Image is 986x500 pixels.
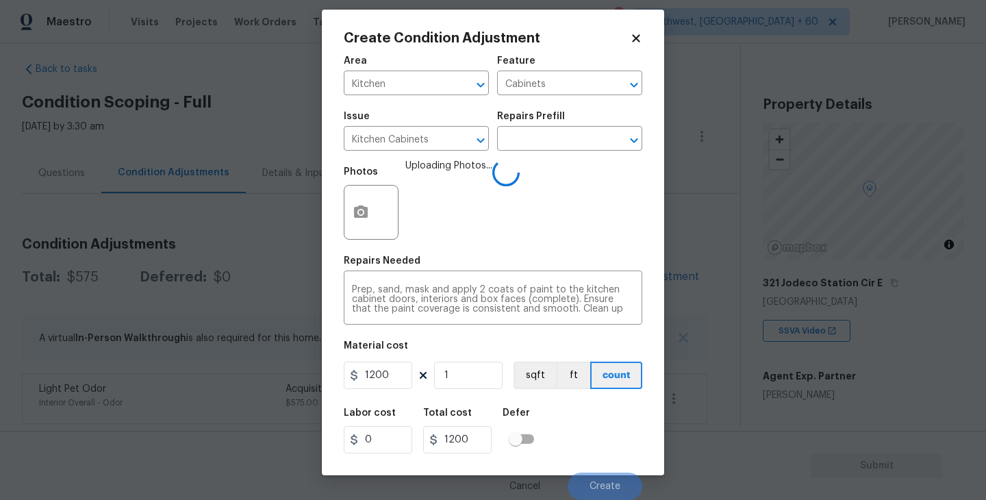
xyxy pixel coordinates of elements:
button: Create [568,473,642,500]
h2: Create Condition Adjustment [344,32,630,45]
span: Uploading Photos... [405,159,492,248]
button: Open [471,75,490,95]
button: Open [471,131,490,150]
button: Open [624,75,644,95]
h5: Labor cost [344,408,396,418]
h5: Issue [344,112,370,121]
h5: Feature [497,56,535,66]
button: Cancel [488,473,562,500]
span: Create [590,482,620,492]
button: Open [624,131,644,150]
h5: Total cost [423,408,472,418]
textarea: Prep, sand, mask and apply 2 coats of paint to the kitchen cabinet doors, interiors and box faces... [352,285,634,314]
button: ft [556,362,590,389]
h5: Photos [344,167,378,177]
h5: Defer [503,408,530,418]
span: Cancel [509,482,540,492]
button: count [590,362,642,389]
h5: Area [344,56,367,66]
h5: Repairs Needed [344,256,420,266]
h5: Material cost [344,341,408,351]
button: sqft [514,362,556,389]
h5: Repairs Prefill [497,112,565,121]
